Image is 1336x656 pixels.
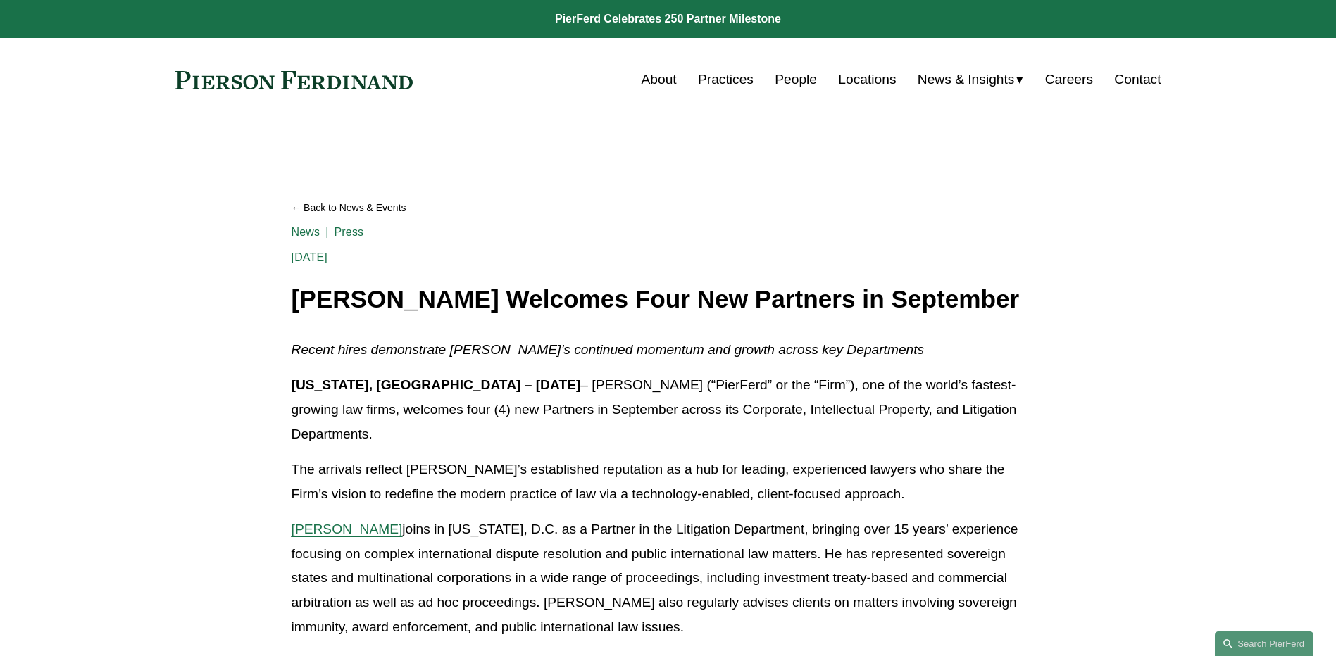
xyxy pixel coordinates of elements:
[292,517,1045,639] p: joins in [US_STATE], D.C. as a Partner in the Litigation Department, bringing over 15 years’ expe...
[292,373,1045,446] p: – [PERSON_NAME] (“PierFerd” or the “Firm”), one of the world’s fastest-growing law firms, welcome...
[1215,631,1313,656] a: Search this site
[838,66,896,93] a: Locations
[698,66,754,93] a: Practices
[335,226,364,238] a: Press
[292,342,925,357] em: Recent hires demonstrate [PERSON_NAME]’s continued momentum and growth across key Departments
[1114,66,1161,93] a: Contact
[1045,66,1093,93] a: Careers
[918,66,1024,93] a: folder dropdown
[292,196,1045,220] a: Back to News & Events
[292,286,1045,313] h1: [PERSON_NAME] Welcomes Four New Partners in September
[918,68,1015,92] span: News & Insights
[292,522,403,536] a: [PERSON_NAME]
[642,66,677,93] a: About
[292,458,1045,506] p: The arrivals reflect [PERSON_NAME]’s established reputation as a hub for leading, experienced law...
[775,66,817,93] a: People
[292,377,581,392] strong: [US_STATE], [GEOGRAPHIC_DATA] – [DATE]
[292,251,327,263] span: [DATE]
[292,226,320,238] a: News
